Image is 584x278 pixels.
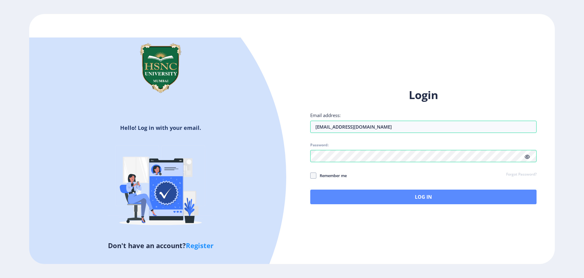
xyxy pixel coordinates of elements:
[316,172,347,179] span: Remember me
[310,143,328,148] label: Password:
[107,134,214,241] img: Verified-rafiki.svg
[130,37,191,98] img: hsnc.png
[310,88,537,102] h1: Login
[310,121,537,133] input: Email address
[186,241,214,250] a: Register
[310,112,341,118] label: Email address:
[506,172,537,177] a: Forgot Password?
[34,241,287,250] h5: Don't have an account?
[310,190,537,204] button: Log In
